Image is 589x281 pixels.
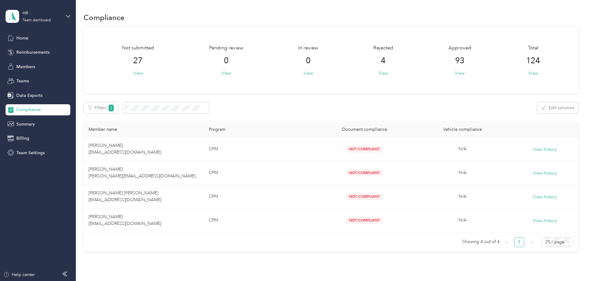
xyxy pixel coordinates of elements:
th: Program [204,122,315,137]
span: [PERSON_NAME] [PERSON_NAME][EMAIL_ADDRESS][DOMAIN_NAME] [89,167,196,179]
td: CPM [204,209,315,232]
button: View [378,70,388,76]
span: Approved [448,44,471,52]
li: 1 [514,237,524,247]
div: Vehicle compliance [418,127,507,132]
span: N/A [459,194,467,199]
span: Pending review [209,44,243,52]
button: View [221,70,231,76]
span: Billing [16,135,29,142]
button: View [303,70,313,76]
th: Member name [84,122,204,137]
h1: Compliance [84,14,125,21]
span: Data Exports [16,92,43,99]
span: Rejected [373,44,393,52]
span: Not Compliant [346,146,383,153]
span: left [505,241,509,244]
button: View [528,70,538,76]
span: right [530,241,533,244]
span: Not Compliant [346,217,383,224]
span: Not Compliant [346,169,383,176]
button: right [527,237,537,247]
div: Team dashboard [23,19,51,22]
li: Previous Page [502,237,512,247]
td: CPM [204,161,315,185]
button: View history [533,217,557,224]
span: Not Compliant [346,193,383,200]
span: Teams [16,78,29,84]
a: 1 [515,238,524,247]
span: Home [16,35,28,41]
button: View history [533,170,557,177]
button: Help center [3,271,35,278]
button: Edit columns [537,102,579,113]
span: In review [298,44,318,52]
div: Document compliance [320,127,409,132]
span: [PERSON_NAME] [EMAIL_ADDRESS][DOMAIN_NAME] [89,214,161,226]
button: View [455,70,464,76]
iframe: Everlance-gr Chat Button Frame [554,246,589,281]
span: 4 [381,56,385,66]
span: Total [528,44,538,52]
button: View [133,70,143,76]
span: N/A [459,170,467,175]
span: 27 [133,56,142,66]
button: View history [533,194,557,200]
span: Not submitted [122,44,154,52]
span: [PERSON_NAME] [PERSON_NAME] [EMAIL_ADDRESS][DOMAIN_NAME] [89,190,161,202]
td: CPM [204,185,315,209]
span: 0 [224,56,229,66]
span: N/A [459,146,467,151]
li: Next Page [527,237,537,247]
div: Page Size [542,237,574,247]
div: HR [23,10,61,16]
button: View history [533,146,557,153]
span: 93 [455,56,464,66]
span: [PERSON_NAME] [EMAIL_ADDRESS][DOMAIN_NAME] [89,143,161,155]
button: Filters1 [84,102,118,113]
span: 124 [526,56,540,66]
span: Summary [16,121,35,127]
span: Reimbursements [16,49,50,56]
span: Compliance [16,106,41,113]
span: Team Settings [16,150,45,156]
span: Members [16,64,35,70]
span: 1 [109,105,114,111]
span: 25 / page [545,238,570,247]
button: left [502,237,512,247]
td: CPM [204,137,315,161]
span: Showing 4 out of 4 [462,237,500,246]
span: 0 [306,56,311,66]
span: N/A [459,217,467,223]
